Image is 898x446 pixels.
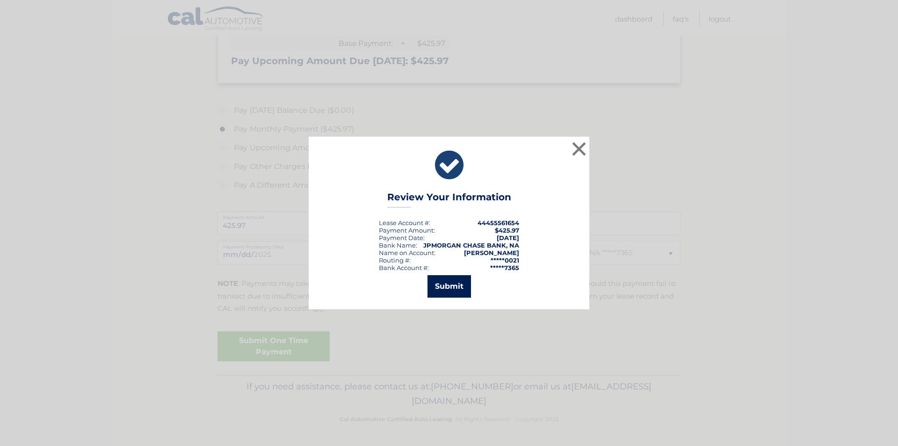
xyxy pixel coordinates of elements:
h3: Review Your Information [387,191,511,208]
div: Name on Account: [379,249,435,256]
div: Routing #: [379,256,411,264]
span: [DATE] [497,234,519,241]
div: Payment Amount: [379,227,435,234]
span: Payment Date [379,234,423,241]
strong: [PERSON_NAME] [464,249,519,256]
div: Lease Account #: [379,219,430,227]
div: : [379,234,425,241]
div: Bank Name: [379,241,417,249]
button: × [570,139,588,158]
div: Bank Account #: [379,264,429,271]
span: $425.97 [495,227,519,234]
button: Submit [427,275,471,298]
strong: 44455561654 [478,219,519,227]
strong: JPMORGAN CHASE BANK, NA [423,241,519,249]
